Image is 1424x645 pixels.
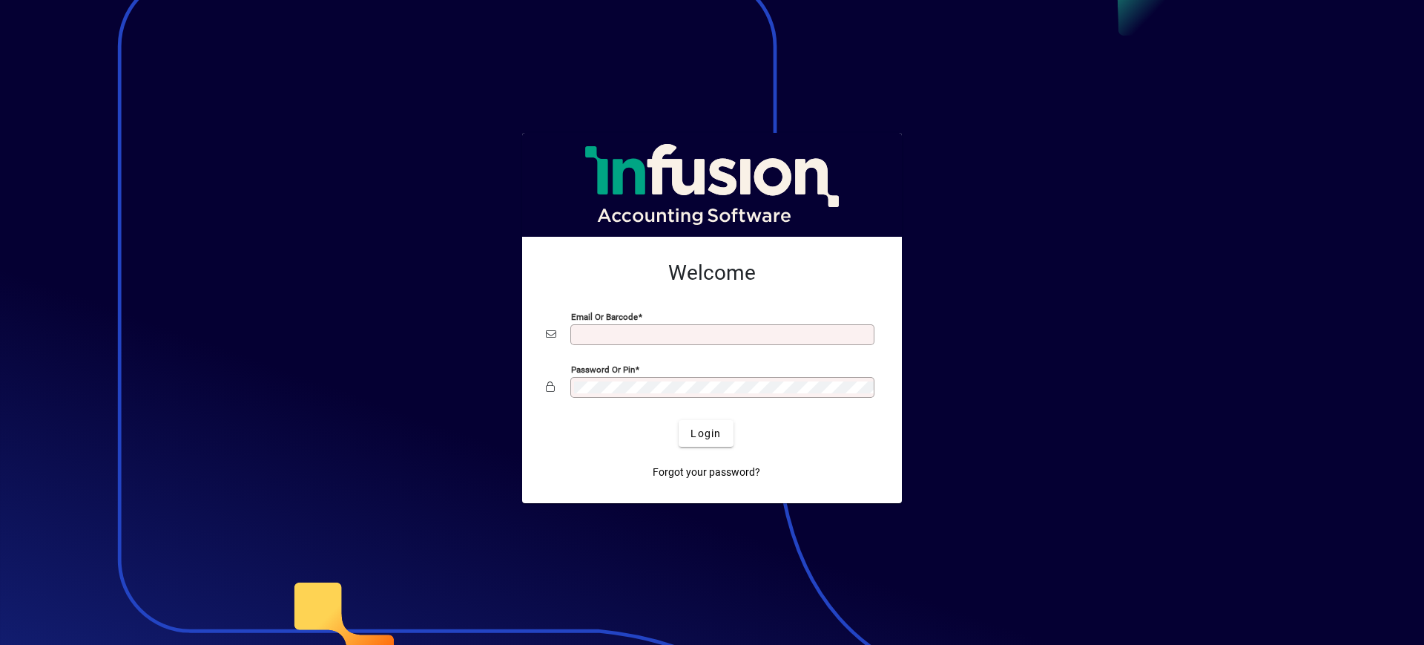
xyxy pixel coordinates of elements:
h2: Welcome [546,261,878,286]
mat-label: Email or Barcode [571,312,638,322]
span: Login [690,426,721,442]
a: Forgot your password? [647,459,766,485]
span: Forgot your password? [653,465,760,480]
mat-label: Password or Pin [571,364,635,375]
button: Login [679,420,733,447]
